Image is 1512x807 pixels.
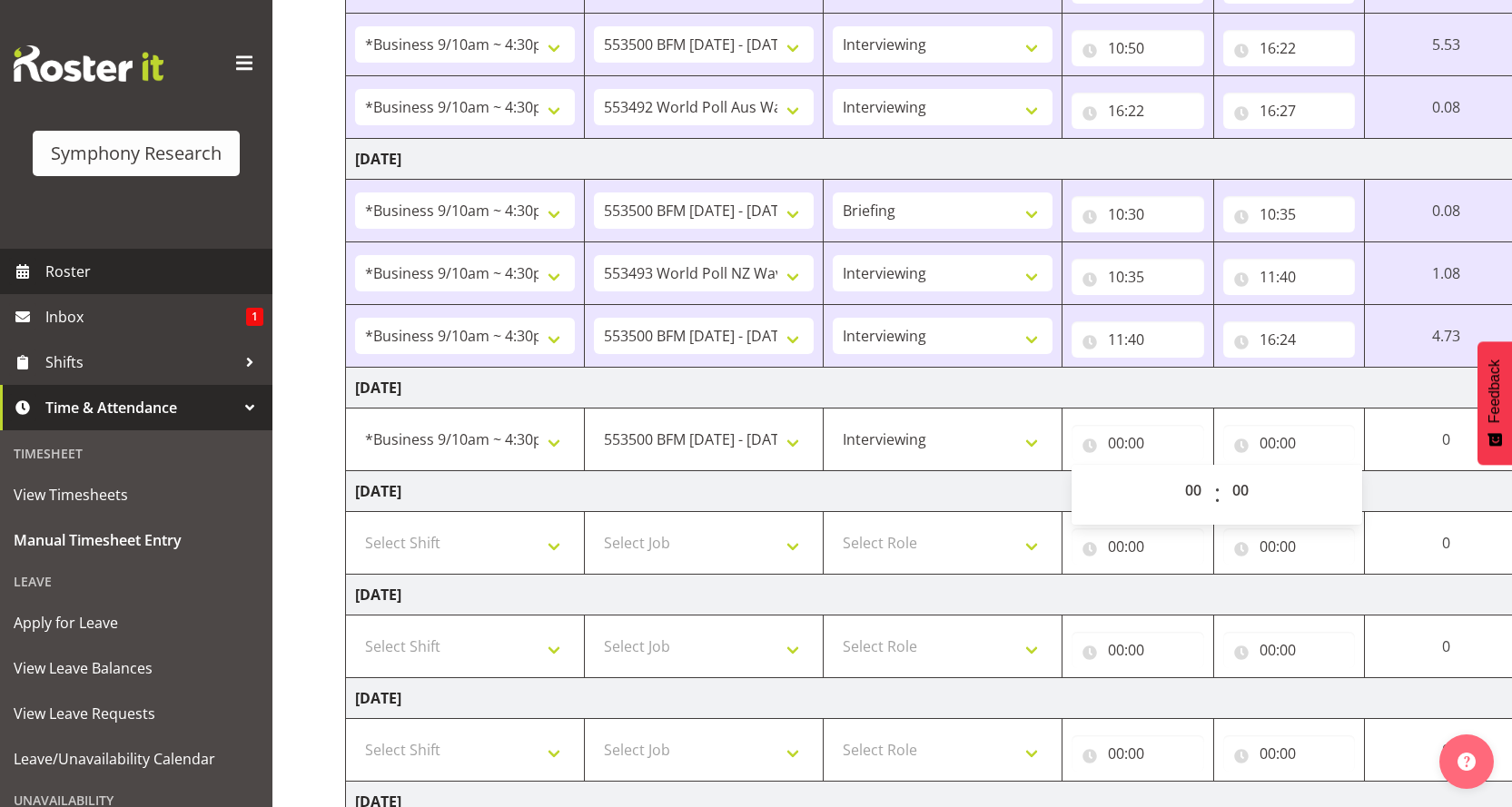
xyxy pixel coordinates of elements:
a: View Leave Balances [5,645,268,691]
input: Click to select... [1223,259,1356,295]
a: View Leave Requests [5,691,268,736]
a: Leave/Unavailability Calendar [5,736,268,782]
span: Time & Attendance [45,394,236,421]
a: View Timesheets [5,472,268,517]
input: Click to select... [1072,528,1204,565]
input: Click to select... [1223,735,1356,772]
input: Click to select... [1223,321,1356,358]
span: Inbox [45,303,246,330]
span: Roster [45,258,263,285]
input: Click to select... [1072,425,1204,461]
span: Feedback [1487,359,1503,423]
input: Click to select... [1072,632,1204,668]
span: View Timesheets [14,481,259,508]
input: Click to select... [1072,196,1204,232]
input: Click to select... [1223,425,1356,461]
input: Click to select... [1223,93,1356,129]
button: Feedback - Show survey [1477,341,1512,465]
input: Click to select... [1223,196,1356,232]
input: Click to select... [1223,528,1356,565]
div: Leave [5,563,268,600]
span: Apply for Leave [14,609,259,636]
input: Click to select... [1072,93,1204,129]
input: Click to select... [1223,30,1356,66]
span: View Leave Balances [14,654,259,682]
img: help-xxl-2.png [1458,753,1476,771]
img: Rosterit website logo [14,45,163,82]
div: Timesheet [5,435,268,472]
span: Manual Timesheet Entry [14,527,259,554]
input: Click to select... [1072,259,1204,295]
span: Shifts [45,349,236,376]
span: View Leave Requests [14,700,259,727]
a: Manual Timesheet Entry [5,517,268,563]
input: Click to select... [1072,321,1204,358]
input: Click to select... [1072,30,1204,66]
input: Click to select... [1223,632,1356,668]
input: Click to select... [1072,735,1204,772]
span: : [1214,472,1220,517]
div: Symphony Research [51,140,222,167]
span: 1 [246,308,263,326]
span: Leave/Unavailability Calendar [14,745,259,773]
a: Apply for Leave [5,600,268,645]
